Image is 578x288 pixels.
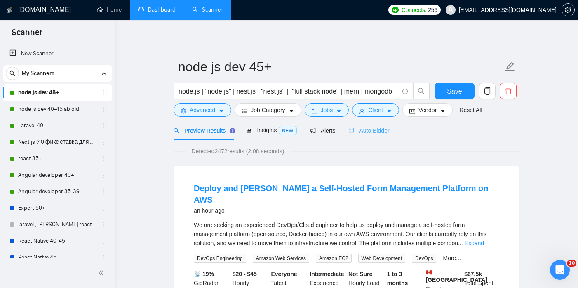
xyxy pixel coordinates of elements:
[18,117,96,134] a: Laravel 40+
[562,7,574,13] span: setting
[348,271,372,277] b: Not Sure
[500,87,516,95] span: delete
[428,5,437,14] span: 256
[426,269,488,283] b: [GEOGRAPHIC_DATA]
[18,134,96,150] a: Next js (40 фикс ставка для 40+)
[181,108,186,114] span: setting
[6,67,19,80] button: search
[414,87,429,95] span: search
[312,108,317,114] span: folder
[251,105,285,115] span: Job Category
[386,108,392,114] span: caret-down
[459,105,482,115] a: Reset All
[174,127,233,134] span: Preview Results
[101,238,108,244] span: holder
[316,254,352,263] span: Amazon EC2
[101,254,108,261] span: holder
[219,108,224,114] span: caret-down
[186,147,290,156] span: Detected 2472 results (2.08 seconds)
[562,3,575,16] button: setting
[479,87,495,95] span: copy
[448,7,453,13] span: user
[101,172,108,178] span: holder
[194,254,246,263] span: DevOps Engineering
[479,83,496,99] button: copy
[101,89,108,96] span: holder
[310,128,316,133] span: notification
[413,83,430,99] button: search
[505,61,515,72] span: edit
[178,56,503,77] input: Scanner name...
[567,260,576,267] span: 10
[97,6,122,13] a: homeHome
[368,105,383,115] span: Client
[310,127,336,134] span: Alerts
[18,233,96,249] a: React Native 40-45
[418,105,437,115] span: Vendor
[550,260,570,280] iframe: Intercom live chat
[179,86,399,96] input: Search Freelance Jobs...
[5,26,49,44] span: Scanner
[194,271,214,277] b: 📡 19%
[443,255,461,261] a: More...
[101,122,108,129] span: holder
[235,103,301,117] button: barsJob Categorycaret-down
[22,65,54,82] span: My Scanners
[3,45,112,62] li: New Scanner
[174,128,179,133] span: search
[402,103,453,117] button: idcardVendorcaret-down
[310,271,344,277] b: Intermediate
[409,108,415,114] span: idcard
[464,271,482,277] b: $ 67.5k
[440,108,446,114] span: caret-down
[7,4,13,17] img: logo
[101,205,108,211] span: holder
[101,139,108,145] span: holder
[101,155,108,162] span: holder
[402,89,408,94] span: info-circle
[194,184,489,204] a: Deploy and [PERSON_NAME] a Self-Hosted Form Management Platform on AWS
[192,6,223,13] a: searchScanner
[271,271,297,277] b: Everyone
[352,103,399,117] button: userClientcaret-down
[101,221,108,228] span: holder
[246,127,296,133] span: Insights
[289,108,294,114] span: caret-down
[358,254,406,263] span: Web Development
[336,108,342,114] span: caret-down
[138,6,176,13] a: dashboardDashboard
[18,84,96,101] a: node js dev 45+
[6,70,19,76] span: search
[412,254,436,263] span: DevOps
[98,269,106,277] span: double-left
[321,105,333,115] span: Jobs
[242,108,247,114] span: bars
[18,249,96,266] a: React Native 45+
[435,83,475,99] button: Save
[458,240,463,246] span: ...
[392,7,399,13] img: upwork-logo.png
[18,216,96,233] a: laravel , [PERSON_NAME] react native (draft)
[18,183,96,200] a: Angular developer 35-39
[233,271,257,277] b: $20 - $45
[500,83,517,99] button: delete
[9,45,106,62] a: New Scanner
[194,220,500,248] div: We are seeking an experienced DevOps/Cloud engineer to help us deploy and manage a self-hosted fo...
[18,167,96,183] a: Angular developer 40+
[348,128,354,133] span: robot
[18,200,96,216] a: Expert 50+
[348,127,389,134] span: Auto Bidder
[465,240,484,246] a: Expand
[562,7,575,13] a: setting
[359,108,365,114] span: user
[253,254,309,263] span: Amazon Web Services
[18,150,96,167] a: react 35+
[246,127,252,133] span: area-chart
[402,5,426,14] span: Connects:
[101,106,108,112] span: holder
[387,271,408,286] b: 1 to 3 months
[229,127,236,134] div: Tooltip anchor
[190,105,215,115] span: Advanced
[18,101,96,117] a: node js dev 40-45 ab old
[174,103,231,117] button: settingAdvancedcaret-down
